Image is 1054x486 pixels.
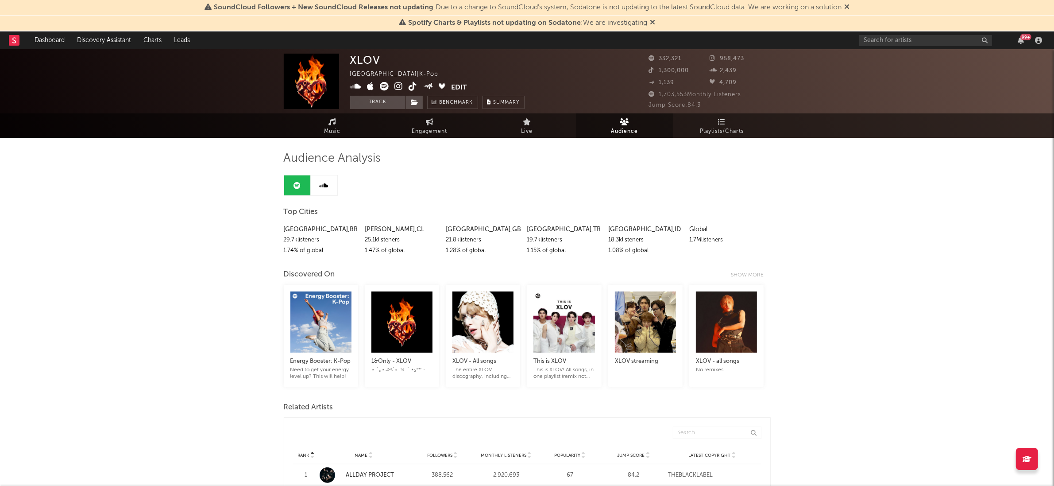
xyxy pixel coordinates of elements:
[710,56,744,62] span: 958,473
[284,235,358,245] div: 29.7k listeners
[320,467,409,483] a: ALLDAY PROJECT
[408,19,647,27] span: : We are investigating
[649,68,689,74] span: 1,300,000
[408,19,581,27] span: Spotify Charts & Playlists not updating on Sodatone
[284,245,358,256] div: 1.74 % of global
[413,471,472,480] div: 388,562
[214,4,842,11] span: : Due to a change to SoundCloud's system, Sodatone is not updating to the latest SoundCloud data....
[284,113,381,138] a: Music
[412,126,448,137] span: Engagement
[533,347,595,380] a: This is XLOVThis is XLOV! All songs, in one playlist (remix not included)
[527,245,601,256] div: 1.15 % of global
[649,102,701,108] span: Jump Score: 84.3
[355,453,368,458] span: Name
[649,92,741,97] span: 1,703,553 Monthly Listeners
[284,207,318,218] span: Top Cities
[290,356,351,367] div: Energy Booster: K-Pop
[1018,37,1024,44] button: 99+
[650,19,655,27] span: Dismiss
[673,427,761,439] input: Search...
[533,356,595,367] div: This is XLOV
[365,245,439,256] div: 1.47 % of global
[608,224,683,235] div: [GEOGRAPHIC_DATA] , ID
[284,153,381,164] span: Audience Analysis
[527,235,601,245] div: 19.7k listeners
[446,235,520,245] div: 21.8k listeners
[649,80,675,86] span: 1,139
[214,4,433,11] span: SoundCloud Followers + New SoundCloud Releases not updating
[710,80,737,86] span: 4,709
[604,471,664,480] div: 84.2
[859,35,992,46] input: Search for artists
[284,224,358,235] div: [GEOGRAPHIC_DATA] , BR
[371,367,432,373] div: ⋆ ˚｡⋆౨ৎ˚⋆. 𐙚 ˚ ⋆.ೃ࿔*:･
[696,367,757,373] div: No remixes
[297,471,315,480] div: 1
[700,126,744,137] span: Playlists/Charts
[290,367,351,380] div: Need to get your energy level up? This will help!
[608,235,683,245] div: 18.3k listeners
[452,367,513,380] div: The entire XLOV discography, including their solos, collaborations, etc. Everything in order.
[365,224,439,235] div: [PERSON_NAME] , CL
[284,402,333,413] span: Related Artists
[521,126,533,137] span: Live
[28,31,71,49] a: Dashboard
[371,347,432,373] a: 1&Only - XLOV⋆ ˚｡⋆౨ৎ˚⋆. 𐙚 ˚ ⋆.ೃ࿔*:･
[668,471,757,480] div: THEBLACKLABEL
[284,269,335,280] div: Discovered On
[576,113,673,138] a: Audience
[168,31,196,49] a: Leads
[696,347,757,373] a: XLOV - all songsNo remixes
[649,56,682,62] span: 332,321
[844,4,849,11] span: Dismiss
[710,68,737,74] span: 2,439
[346,472,394,478] a: ALLDAY PROJECT
[615,356,676,367] div: XLOV streaming
[541,471,600,480] div: 67
[696,356,757,367] div: XLOV - all songs
[689,453,731,458] span: Latest Copyright
[350,69,449,80] div: [GEOGRAPHIC_DATA] | K-Pop
[673,113,771,138] a: Playlists/Charts
[615,347,676,373] a: XLOV streaming
[689,224,764,235] div: Global
[427,96,478,109] a: Benchmark
[446,224,520,235] div: [GEOGRAPHIC_DATA] , GB
[451,82,467,93] button: Edit
[618,453,645,458] span: Jump Score
[440,97,473,108] span: Benchmark
[533,367,595,380] div: This is XLOV! All songs, in one playlist (remix not included)
[527,224,601,235] div: [GEOGRAPHIC_DATA] , TR
[350,96,405,109] button: Track
[608,245,683,256] div: 1.08 % of global
[365,235,439,245] div: 25.1k listeners
[481,453,526,458] span: Monthly Listeners
[1020,34,1031,40] div: 99 +
[137,31,168,49] a: Charts
[689,235,764,245] div: 1.7M listeners
[446,245,520,256] div: 1.28 % of global
[71,31,137,49] a: Discovery Assistant
[477,471,536,480] div: 2,920,693
[298,453,309,458] span: Rank
[290,347,351,380] a: Energy Booster: K-PopNeed to get your energy level up? This will help!
[731,270,771,280] div: Show more
[452,356,513,367] div: XLOV - All songs
[350,54,381,66] div: XLOV
[483,96,525,109] button: Summary
[494,100,520,105] span: Summary
[479,113,576,138] a: Live
[427,453,452,458] span: Followers
[381,113,479,138] a: Engagement
[554,453,580,458] span: Popularity
[324,126,340,137] span: Music
[611,126,638,137] span: Audience
[371,356,432,367] div: 1&Only - XLOV
[452,347,513,380] a: XLOV - All songsThe entire XLOV discography, including their solos, collaborations, etc. Everythi...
